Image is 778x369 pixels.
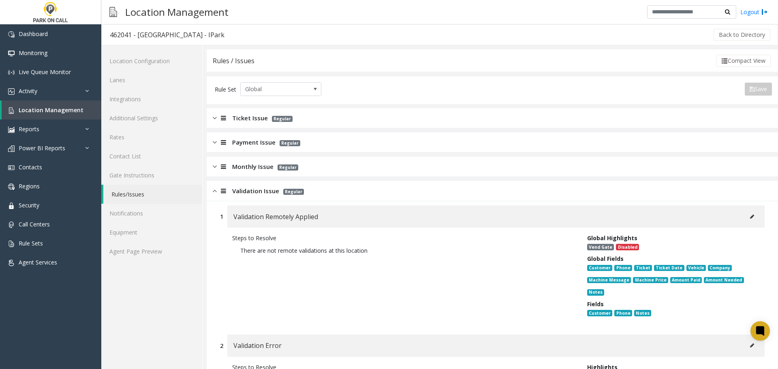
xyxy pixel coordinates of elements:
span: Power BI Reports [19,144,65,152]
div: 1 [220,212,223,221]
a: Equipment [101,223,202,242]
a: Additional Settings [101,109,202,128]
img: 'icon' [8,164,15,171]
div: Rules / Issues [213,55,254,66]
img: 'icon' [8,50,15,57]
span: Vend Gate [587,244,614,250]
img: closed [213,162,217,171]
button: Back to Directory [714,29,770,41]
a: Integrations [101,90,202,109]
img: 'icon' [8,260,15,266]
div: Steps to Resolve [232,234,575,242]
button: Compact View [716,55,771,67]
span: Disabled [616,244,639,250]
span: Regular [283,189,304,195]
div: 2 [220,341,223,350]
span: Amount Needed [704,277,744,284]
img: 'icon' [8,222,15,228]
img: 'icon' [8,126,15,133]
span: Regular [272,116,293,122]
span: Ticket [634,265,652,271]
span: Machine Price [633,277,668,284]
a: Notifications [101,204,202,223]
span: Security [19,201,39,209]
span: Notes [634,310,651,316]
span: Notes [587,289,604,296]
span: Ticket Date [654,265,684,271]
img: logout [761,8,768,16]
p: There are not remote validations at this location [232,242,575,259]
span: Phone [614,310,632,316]
img: 'icon' [8,203,15,209]
img: opened [213,186,217,196]
img: 'icon' [8,31,15,38]
a: Lanes [101,70,202,90]
span: Validation Remotely Applied [233,211,318,222]
span: Regular [280,140,300,146]
a: Logout [740,8,768,16]
div: Rule Set [215,82,236,96]
span: Fields [587,300,604,308]
a: Gate Instructions [101,166,202,185]
span: Contacts [19,163,42,171]
span: Ticket Issue [232,113,268,123]
span: Global [241,83,305,96]
div: 462041 - [GEOGRAPHIC_DATA] - IPark [110,30,224,40]
span: Regions [19,182,40,190]
span: Call Centers [19,220,50,228]
span: Rule Sets [19,239,43,247]
img: 'icon' [8,69,15,76]
img: closed [213,138,217,147]
span: Location Management [19,106,83,114]
button: Save [745,83,772,96]
span: Validation Issue [232,186,279,196]
a: Location Configuration [101,51,202,70]
img: 'icon' [8,107,15,114]
span: Validation Error [233,340,282,351]
img: pageIcon [109,2,117,22]
span: Regular [278,164,298,171]
span: Phone [614,265,632,271]
span: Global Fields [587,255,624,262]
span: Global Highlights [587,234,637,242]
h3: Location Management [121,2,233,22]
a: Rules/Issues [103,185,202,204]
span: Customer [587,265,612,271]
span: Agent Services [19,258,57,266]
img: 'icon' [8,183,15,190]
a: Agent Page Preview [101,242,202,261]
span: Company [708,265,732,271]
span: Vehicle [686,265,706,271]
span: Activity [19,87,37,95]
span: Customer [587,310,612,316]
span: Amount Paid [670,277,702,284]
span: Dashboard [19,30,48,38]
span: Live Queue Monitor [19,68,71,76]
img: closed [213,113,217,123]
span: Payment Issue [232,138,276,147]
span: Reports [19,125,39,133]
a: Contact List [101,147,202,166]
span: Monthly Issue [232,162,274,171]
a: Rates [101,128,202,147]
img: 'icon' [8,241,15,247]
img: 'icon' [8,145,15,152]
span: Machine Message [587,277,631,284]
img: 'icon' [8,88,15,95]
span: Monitoring [19,49,47,57]
a: Location Management [2,100,101,119]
